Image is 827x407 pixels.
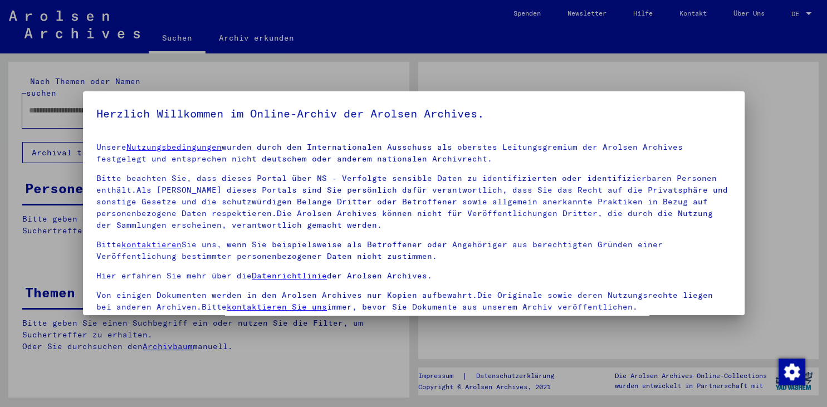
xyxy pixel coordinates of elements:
[96,141,731,165] p: Unsere wurden durch den Internationalen Ausschuss als oberstes Leitungsgremium der Arolsen Archiv...
[96,173,731,231] p: Bitte beachten Sie, dass dieses Portal über NS - Verfolgte sensible Daten zu identifizierten oder...
[96,105,731,122] h5: Herzlich Willkommen im Online-Archiv der Arolsen Archives.
[126,142,222,152] a: Nutzungsbedingungen
[779,359,805,385] img: Zustimmung ändern
[121,239,182,249] a: kontaktieren
[778,358,805,385] div: Zustimmung ändern
[96,270,731,282] p: Hier erfahren Sie mehr über die der Arolsen Archives.
[252,271,327,281] a: Datenrichtlinie
[96,290,731,313] p: Von einigen Dokumenten werden in den Arolsen Archives nur Kopien aufbewahrt.Die Originale sowie d...
[227,302,327,312] a: kontaktieren Sie uns
[96,239,731,262] p: Bitte Sie uns, wenn Sie beispielsweise als Betroffener oder Angehöriger aus berechtigten Gründen ...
